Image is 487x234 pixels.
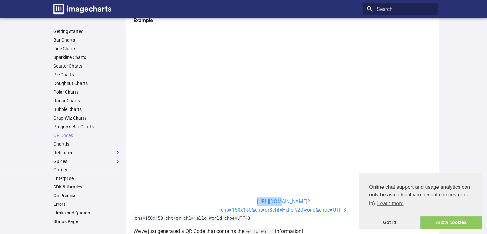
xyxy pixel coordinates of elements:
a: Bar Charts [53,37,121,43]
a: Bubble Charts [53,106,121,112]
a: Pie Charts [53,72,121,78]
a: Image-Charts documentation [51,1,114,17]
div: cookieconsent [359,173,482,229]
a: On Premise [53,193,121,198]
a: learn more about cookies [376,199,404,208]
a: Doughnut Charts [53,80,121,86]
a: Radar Charts [53,98,121,104]
a: [URL][DOMAIN_NAME]?chs=150x150&cht=qr&chl=Hello%20world&choe=UTF-8 [221,198,346,213]
a: dismiss cookie message [359,216,420,229]
a: Chart.js [53,141,121,147]
a: Limits and Quotas [53,210,121,216]
a: Scatter Charts [53,63,121,69]
a: Progress Bar Charts [53,124,121,130]
img: logo [53,4,111,14]
input: Search [363,3,438,15]
a: Enterprise [53,175,121,181]
a: Sparkline Charts [53,54,121,60]
a: Line Charts [53,46,121,52]
a: Errors [53,201,121,207]
a: Polar Charts [53,89,121,95]
label: Reference [53,150,121,155]
a: allow cookies [420,216,482,229]
label: Guides [53,158,121,164]
code: chs=150x150 cht=qr chl=Hello world choe=UTF-8 [134,215,251,221]
a: QR Codes [53,132,121,138]
a: GraphViz Charts [53,115,121,121]
a: Getting started [53,29,121,34]
a: Status Page [53,219,121,224]
a: Gallery [53,167,121,172]
h4: Example [134,16,434,25]
a: SDK & libraries [53,184,121,190]
span: Online chat support and usage analytics can only be available if you accept cookies (opt-in). [369,183,472,208]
